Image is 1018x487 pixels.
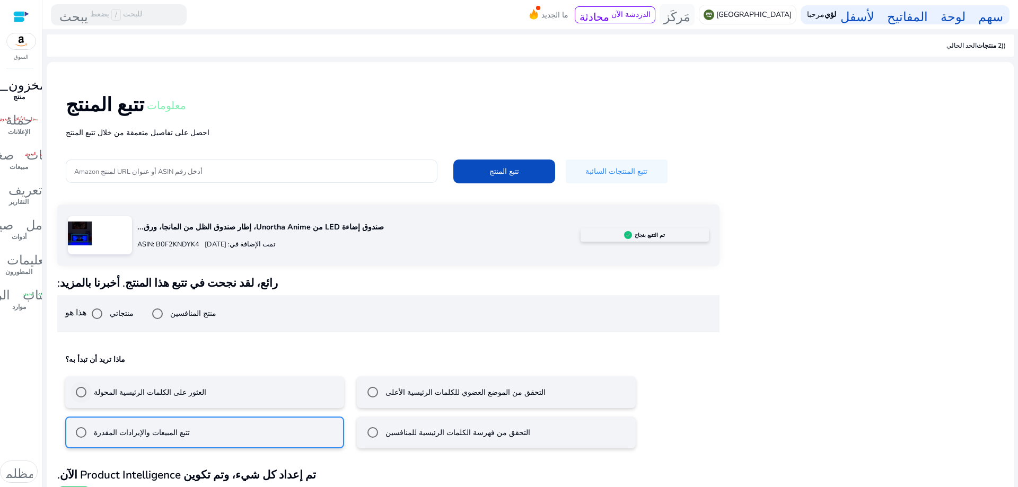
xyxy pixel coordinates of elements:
[8,128,30,136] font: الإعلانات
[66,128,209,138] font: احصل على تفاصيل متعمقة من خلال تتبع المنتج
[575,6,655,23] button: محادثةالدردشة الآن
[664,7,690,22] font: مَركَز
[115,10,117,20] font: /
[23,290,63,296] font: سجل الألياف اليدوي
[10,163,28,171] font: مبيعات
[147,98,186,110] font: معلومات
[123,9,142,19] font: للبحث
[7,33,36,49] img: amazon.svg
[585,166,647,176] font: تتبع المنتجات السائبة
[66,92,144,118] font: تتبع المنتج
[94,428,190,438] font: تتبع المبيعات والإيرادات المقدرة
[25,150,65,156] font: سجل الألياف اليدوي
[624,231,632,239] img: تطبيق البائع النشط
[12,303,26,311] font: موارد
[90,9,109,19] font: يضعط
[12,233,27,241] font: أدوات
[5,268,32,276] font: المطورون
[14,54,29,61] font: السوق
[57,276,278,290] font: رائع، لقد نجحت في تتبع هذا المنتج. أخبرنا بالمزيد:
[385,387,546,397] font: التحقق من الموضع العضوي للكلمات الرئيسية الأعلى
[489,166,519,176] font: تتبع المنتج
[1004,41,1006,50] font: )
[9,198,29,206] font: التقارير
[13,93,25,101] font: منتج
[660,4,695,25] button: مَركَز
[65,355,125,365] font: ماذا تريد أن تبدأ به؟
[704,10,714,20] img: sa.svg
[110,308,134,318] font: منتجاتي
[807,10,824,20] font: مرحبا
[580,9,609,22] font: محادثة
[840,7,1003,22] font: سهم لوحة المفاتيح لأسفل
[977,41,1004,50] font: (2 منتجات
[611,10,651,20] font: الدردشة الآن
[385,428,530,438] font: التحقق من فهرسة الكلمات الرئيسية للمنافسين
[716,10,792,20] font: [GEOGRAPHIC_DATA]
[137,240,199,249] font: ASIN: B0F2KNDYK4
[5,464,87,479] font: الوضع المظلم
[65,307,86,318] font: هذا هو
[566,160,668,183] button: تتبع المنتجات السائبة
[170,308,216,318] font: منتج المنافسين
[6,111,32,126] font: حملة
[137,222,384,232] font: صندوق إضاءة LED من Unortha Anime، إطار صندوق الظل من المانجا، ورق...
[68,222,92,245] img: 715vXuNm06L.jpg
[541,10,568,20] font: ما الجديد
[205,240,276,249] font: تمت الإضافة في: [DATE]
[635,232,665,238] font: تم التتبع بنجاح
[946,41,977,50] font: الحد الحالي
[94,387,206,397] font: العثور على الكلمات الرئيسية المحولة
[824,10,836,20] font: لؤي
[57,467,316,482] font: تم إعداد كل شيء، وتم تكوين Product Intelligence الآن.
[59,7,88,22] font: يبحث
[453,160,555,183] button: تتبع المنتج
